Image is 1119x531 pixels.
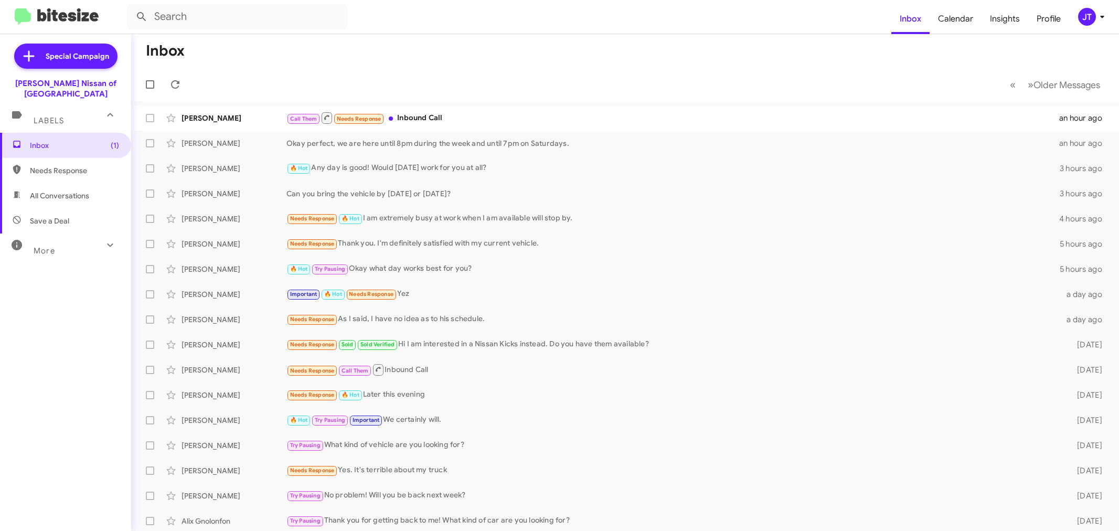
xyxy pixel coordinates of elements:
button: Previous [1004,74,1022,95]
span: Labels [34,116,64,125]
div: [PERSON_NAME] [182,314,286,325]
div: [DATE] [1059,516,1111,526]
span: Important [290,291,317,298]
div: 5 hours ago [1059,239,1111,249]
div: 3 hours ago [1059,163,1111,174]
span: Inbox [30,140,119,151]
span: Needs Response [290,467,335,474]
div: [PERSON_NAME] [182,214,286,224]
div: [PERSON_NAME] [182,465,286,476]
span: 🔥 Hot [342,215,359,222]
span: Needs Response [290,341,335,348]
span: 🔥 Hot [290,165,308,172]
span: Needs Response [290,215,335,222]
div: Thank you for getting back to me! What kind of car are you looking for? [286,515,1059,527]
div: We certainly will. [286,414,1059,426]
h1: Inbox [146,43,185,59]
div: [PERSON_NAME] [182,289,286,300]
div: a day ago [1059,314,1111,325]
button: Next [1021,74,1106,95]
div: 5 hours ago [1059,264,1111,274]
a: Inbox [891,4,930,34]
span: Try Pausing [290,442,321,449]
div: [PERSON_NAME] [182,491,286,501]
span: Try Pausing [290,517,321,524]
span: « [1010,78,1016,91]
nav: Page navigation example [1004,74,1106,95]
div: [PERSON_NAME] [182,113,286,123]
div: 4 hours ago [1059,214,1111,224]
span: All Conversations [30,190,89,201]
div: No problem! Will you be back next week? [286,490,1059,502]
div: Okay what day works best for you? [286,263,1059,275]
span: Needs Response [290,367,335,374]
div: [PERSON_NAME] [182,339,286,350]
span: 🔥 Hot [342,391,359,398]
span: Important [353,417,380,423]
div: [DATE] [1059,339,1111,350]
div: [DATE] [1059,365,1111,375]
span: Needs Response [290,316,335,323]
input: Search [127,4,347,29]
div: Can you bring the vehicle by [DATE] or [DATE]? [286,188,1059,199]
div: [PERSON_NAME] [182,390,286,400]
div: [PERSON_NAME] [182,239,286,249]
div: Okay perfect, we are here until 8pm during the week and until 7pm on Saturdays. [286,138,1059,148]
div: Alix Gnolonfon [182,516,286,526]
span: Needs Response [290,240,335,247]
button: JT [1069,8,1107,26]
span: (1) [111,140,119,151]
span: Try Pausing [315,417,345,423]
div: JT [1078,8,1096,26]
a: Insights [982,4,1028,34]
a: Profile [1028,4,1069,34]
div: Yes. It's terrible about my truck [286,464,1059,476]
div: [PERSON_NAME] [182,138,286,148]
span: Call Them [342,367,369,374]
div: [DATE] [1059,440,1111,451]
span: Needs Response [349,291,393,298]
div: [PERSON_NAME] [182,365,286,375]
div: Inbound Call [286,363,1059,376]
span: Save a Deal [30,216,69,226]
span: Needs Response [30,165,119,176]
div: Yez [286,288,1059,300]
div: Hi I am interested in a Nissan Kicks instead. Do you have them available? [286,338,1059,351]
div: Thank you. I'm definitely satisfied with my current vehicle. [286,238,1059,250]
div: [PERSON_NAME] [182,415,286,426]
span: Sold [342,341,354,348]
div: [PERSON_NAME] [182,264,286,274]
span: » [1028,78,1033,91]
div: [PERSON_NAME] [182,163,286,174]
span: Try Pausing [315,265,345,272]
div: 3 hours ago [1059,188,1111,199]
span: Needs Response [290,391,335,398]
div: Inbound Call [286,111,1059,124]
span: Try Pausing [290,492,321,499]
span: Special Campaign [46,51,109,61]
div: What kind of vehicle are you looking for? [286,439,1059,451]
a: Calendar [930,4,982,34]
div: [DATE] [1059,465,1111,476]
div: an hour ago [1059,113,1111,123]
div: [DATE] [1059,491,1111,501]
span: Call Them [290,115,317,122]
div: Later this evening [286,389,1059,401]
span: Older Messages [1033,79,1100,91]
span: 🔥 Hot [324,291,342,298]
span: Sold Verified [360,341,395,348]
div: I am extremely busy at work when I am available will stop by. [286,213,1059,225]
div: Any day is good! Would [DATE] work for you at all? [286,162,1059,174]
div: a day ago [1059,289,1111,300]
div: As I said, I have no idea as to his schedule. [286,313,1059,325]
div: [PERSON_NAME] [182,188,286,199]
span: 🔥 Hot [290,265,308,272]
div: [DATE] [1059,390,1111,400]
div: [DATE] [1059,415,1111,426]
span: Needs Response [337,115,381,122]
span: More [34,246,55,256]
